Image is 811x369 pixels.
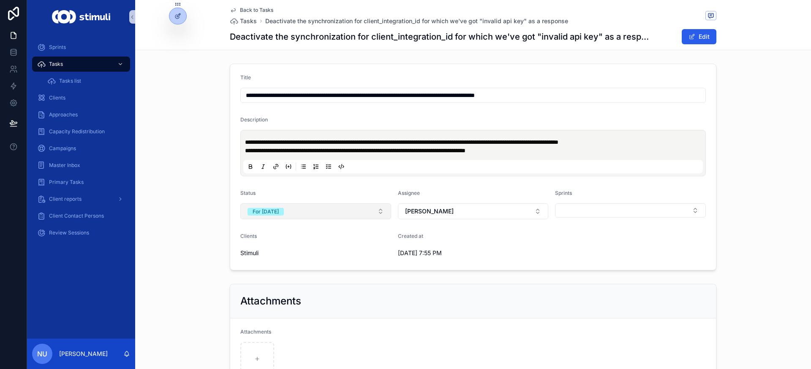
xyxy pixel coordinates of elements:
[240,249,259,257] span: Stimuli
[37,349,47,359] span: NU
[253,208,279,215] div: For [DATE]
[59,78,81,84] span: Tasks list
[230,7,273,13] a: Back to Tasks
[49,196,82,202] span: Client reports
[240,294,301,308] h2: Attachments
[32,90,130,105] a: Clients
[32,175,130,190] a: Primary Tasks
[240,7,273,13] span: Back to Tasks
[240,203,391,219] button: Select Button
[49,111,78,118] span: Approaches
[32,158,130,173] a: Master Inbox
[49,145,76,152] span: Campaigns
[52,10,110,24] img: App logo
[398,190,420,196] span: Assignee
[682,29,716,44] button: Edit
[49,61,63,67] span: Tasks
[240,17,257,25] span: Tasks
[240,116,268,123] span: Description
[240,329,271,335] span: Attachments
[42,73,130,89] a: Tasks list
[32,40,130,55] a: Sprints
[32,124,130,139] a: Capacity Redistribution
[398,233,423,239] span: Created at
[32,208,130,224] a: Client Contact Persons
[49,128,105,135] span: Capacity Redistribution
[32,141,130,156] a: Campaigns
[32,191,130,207] a: Client reports
[230,31,653,43] h1: Deactivate the synchronization for client_integration_id for which we've got "invalid api key" as...
[32,107,130,122] a: Approaches
[49,162,80,169] span: Master Inbox
[405,207,454,215] span: [PERSON_NAME]
[49,94,65,101] span: Clients
[59,350,108,358] p: [PERSON_NAME]
[32,225,130,240] a: Review Sessions
[265,17,568,25] a: Deactivate the synchronization for client_integration_id for which we've got "invalid api key" as...
[240,190,256,196] span: Status
[49,44,66,51] span: Sprints
[49,213,104,219] span: Client Contact Persons
[555,203,706,218] button: Select Button
[240,233,257,239] span: Clients
[230,17,257,25] a: Tasks
[49,179,84,186] span: Primary Tasks
[49,229,89,236] span: Review Sessions
[555,190,572,196] span: Sprints
[398,203,549,219] button: Select Button
[240,74,251,81] span: Title
[398,249,509,257] span: [DATE] 7:55 PM
[27,34,135,251] div: scrollable content
[32,57,130,72] a: Tasks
